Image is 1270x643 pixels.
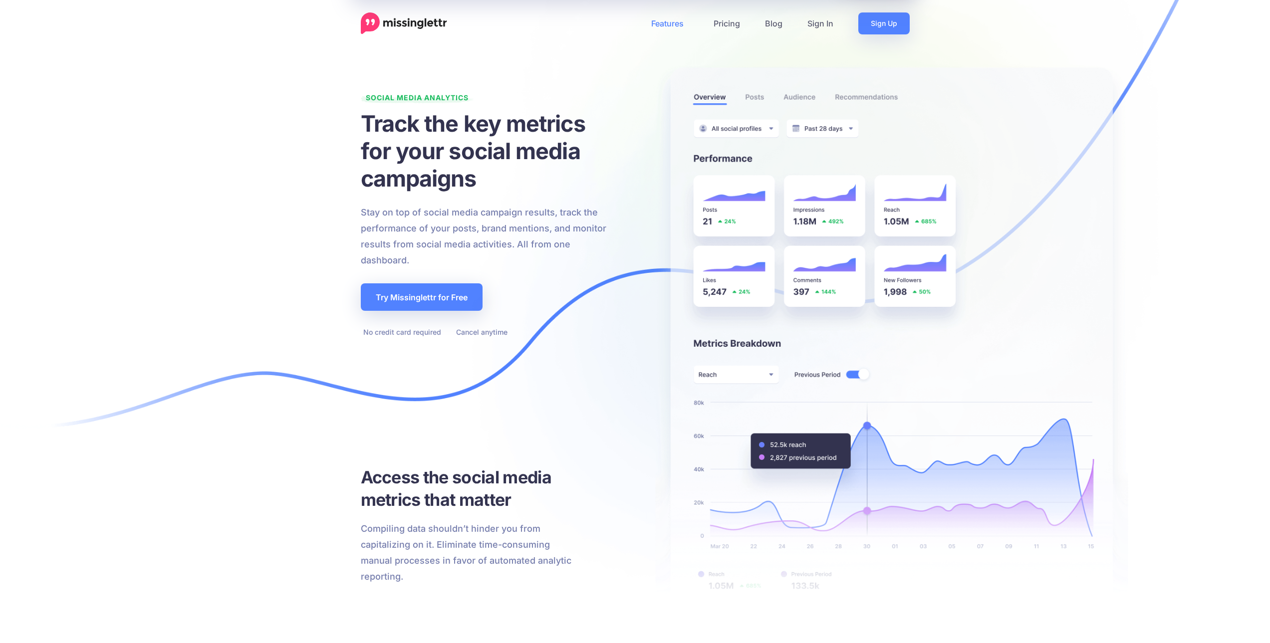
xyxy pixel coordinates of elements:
[639,12,701,34] a: Features
[361,326,441,338] li: No credit card required
[858,12,910,34] a: Sign Up
[701,12,753,34] a: Pricing
[361,521,581,585] p: Compiling data shouldn’t hinder you from capitalizing on it. Eliminate time-consuming manual proc...
[361,12,447,34] a: Home
[753,12,795,34] a: Blog
[361,205,618,268] p: Stay on top of social media campaign results, track the performance of your posts, brand mentions...
[361,110,618,192] h1: Track the key metrics for your social media campaigns
[361,283,483,311] a: Try Missinglettr for Free
[361,93,474,107] span: Social Media Analytics
[795,12,846,34] a: Sign In
[361,466,910,511] h3: Access the social media metrics that matter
